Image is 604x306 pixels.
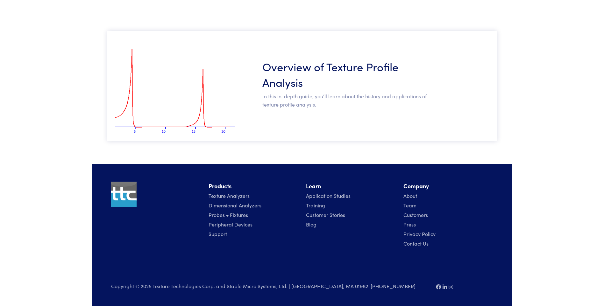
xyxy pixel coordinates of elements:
[306,211,345,218] a: Customer Stories
[115,35,235,137] img: poundcake_tpa_75.png
[403,192,417,199] a: About
[403,211,428,218] a: Customers
[209,182,298,191] li: Products
[306,221,316,228] a: Blog
[403,182,493,191] li: Company
[209,221,252,228] a: Peripheral Devices
[403,202,416,209] a: Team
[262,92,430,108] p: In this in-depth guide, you’ll learn about the history and applications of texture profile analysis.
[209,230,227,237] a: Support
[111,182,137,207] img: ttc_logo_1x1_v1.0.png
[306,202,325,209] a: Training
[403,230,436,237] a: Privacy Policy
[262,59,430,90] a: Overview of Texture Profile Analysis
[306,192,351,199] a: Application Studies
[111,282,428,290] p: Copyright © 2025 Texture Technologies Corp. and Stable Micro Systems, Ltd. | [GEOGRAPHIC_DATA], M...
[209,211,248,218] a: Probes + Fixtures
[371,282,416,289] a: [PHONE_NUMBER]
[403,221,416,228] a: Press
[306,182,396,191] li: Learn
[209,192,250,199] a: Texture Analyzers
[209,202,261,209] a: Dimensional Analyzers
[403,240,429,247] a: Contact Us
